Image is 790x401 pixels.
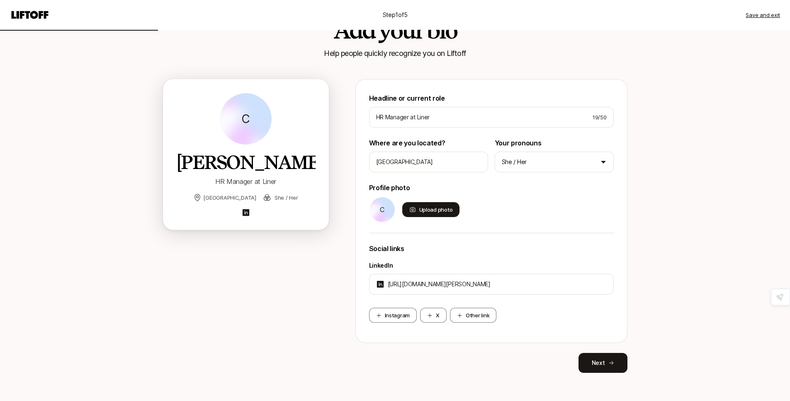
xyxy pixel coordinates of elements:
[495,138,614,148] p: Your pronouns
[376,157,481,167] input: e.g. Brooklyn, NY
[369,182,614,193] p: Profile photo
[324,48,466,59] p: Help people quickly recognize you on Liftoff
[203,193,256,202] p: [GEOGRAPHIC_DATA]
[380,205,384,215] p: C
[176,152,316,173] h2: Clara Lee
[746,11,780,19] button: Save and exit
[369,93,614,104] p: Headline or current role
[215,176,276,187] p: HR Manager at Liner
[369,138,488,148] p: Where are you located?
[369,261,393,271] p: LinkedIn
[579,353,627,373] button: Next
[241,114,250,124] p: C
[369,243,614,254] p: Social links
[402,202,460,217] div: Upload photo
[420,308,447,323] button: X
[242,208,250,217] img: linkedin-logo
[376,280,384,288] img: linkedin-logo
[388,279,607,289] input: Add your LinkedIn profile URL
[369,308,417,323] button: Instagram
[593,113,607,121] span: 19 / 50
[333,18,457,43] h2: Add your bio
[383,10,408,20] p: Step 1 of 5
[376,112,586,122] input: e.g. Head of Marketing at Liftoff
[275,193,298,202] p: She / Her
[450,308,496,323] button: Other link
